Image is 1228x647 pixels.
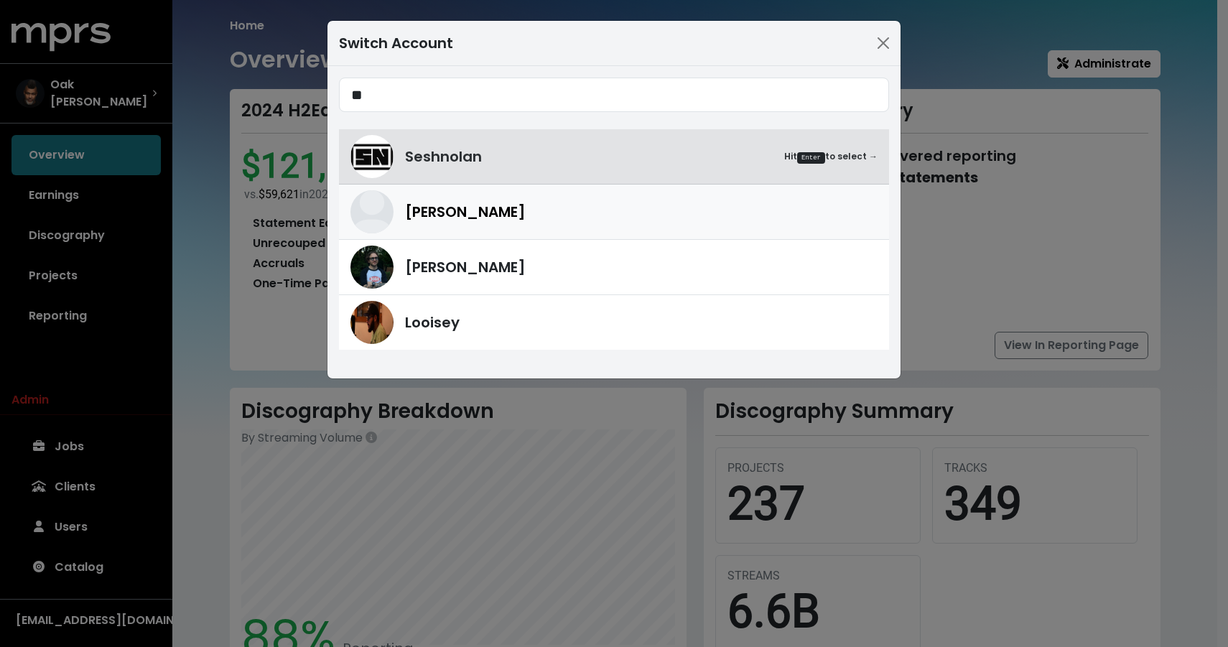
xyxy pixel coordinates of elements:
span: Looisey [405,312,460,333]
span: [PERSON_NAME] [405,256,526,278]
a: Serban Ghenea[PERSON_NAME] [339,185,889,240]
div: Switch Account [339,32,453,54]
img: Seshnolan [350,135,394,178]
img: Andy Seltzer [350,246,394,289]
kbd: Enter [797,152,825,164]
img: Serban Ghenea [350,190,394,233]
img: Looisey [350,301,394,344]
span: [PERSON_NAME] [405,201,526,223]
a: SeshnolanSeshnolanHitEnterto select → [339,129,889,185]
span: Seshnolan [405,146,482,167]
button: Close [872,32,895,55]
a: Andy Seltzer[PERSON_NAME] [339,240,889,295]
small: Hit to select → [784,150,878,164]
input: Search accounts [339,78,889,112]
a: LooiseyLooisey [339,295,889,350]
